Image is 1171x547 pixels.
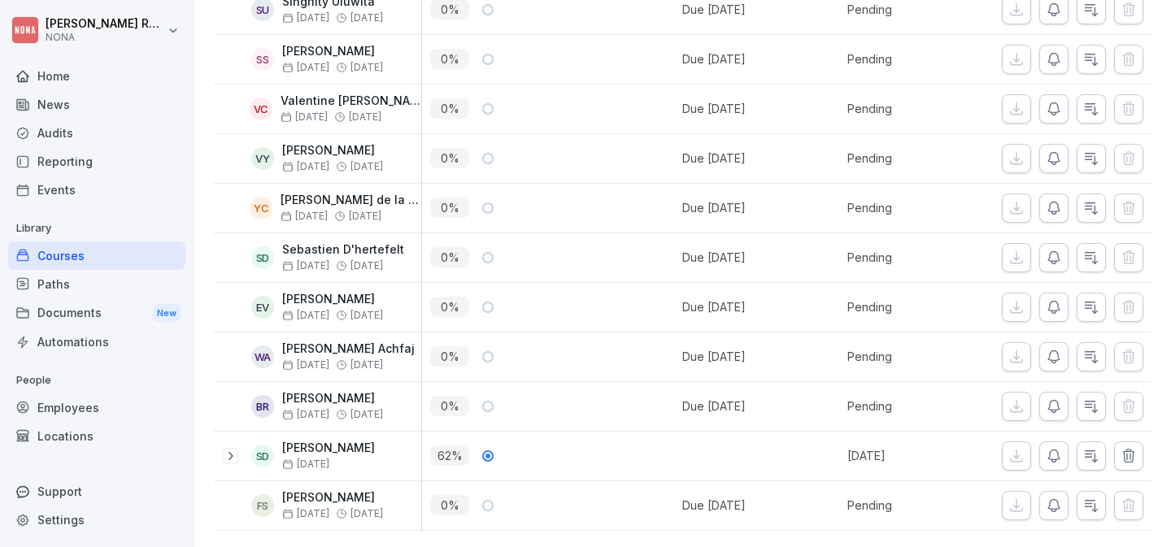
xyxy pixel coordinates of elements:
[350,409,383,420] span: [DATE]
[430,445,469,466] p: 62 %
[282,45,383,59] p: [PERSON_NAME]
[349,111,381,123] span: [DATE]
[251,296,274,319] div: EV
[8,176,185,204] a: Events
[847,150,969,167] p: Pending
[250,197,272,219] div: YC
[282,243,404,257] p: Sebastien D'hertefelt
[8,119,185,147] a: Audits
[8,422,185,450] a: Locations
[430,495,469,515] p: 0 %
[282,491,383,505] p: [PERSON_NAME]
[430,98,469,119] p: 0 %
[847,447,969,464] p: [DATE]
[350,508,383,519] span: [DATE]
[847,497,969,514] p: Pending
[8,367,185,393] p: People
[8,328,185,356] a: Automations
[430,148,469,168] p: 0 %
[281,193,421,207] p: [PERSON_NAME] de la Calle
[8,147,185,176] a: Reporting
[350,260,383,271] span: [DATE]
[682,348,746,365] div: Due [DATE]
[46,17,164,31] p: [PERSON_NAME] Rondeux
[46,32,164,43] p: NONA
[153,304,181,323] div: New
[282,161,329,172] span: [DATE]
[430,346,469,367] p: 0 %
[350,62,383,73] span: [DATE]
[847,348,969,365] p: Pending
[8,215,185,241] p: Library
[350,161,383,172] span: [DATE]
[350,310,383,321] span: [DATE]
[281,211,328,222] span: [DATE]
[251,395,274,418] div: BR
[847,100,969,117] p: Pending
[251,494,274,517] div: FS
[847,1,969,18] p: Pending
[281,111,328,123] span: [DATE]
[8,477,185,506] div: Support
[8,298,185,328] div: Documents
[282,458,329,470] span: [DATE]
[8,62,185,90] a: Home
[350,12,383,24] span: [DATE]
[281,94,421,108] p: Valentine [PERSON_NAME] [PERSON_NAME]
[847,50,969,67] p: Pending
[682,497,746,514] div: Due [DATE]
[282,359,329,371] span: [DATE]
[847,199,969,216] p: Pending
[251,48,274,71] div: SS
[847,298,969,315] p: Pending
[282,260,329,271] span: [DATE]
[282,12,329,24] span: [DATE]
[8,90,185,119] a: News
[282,508,329,519] span: [DATE]
[682,397,746,415] div: Due [DATE]
[350,359,383,371] span: [DATE]
[430,297,469,317] p: 0 %
[282,392,383,406] p: [PERSON_NAME]
[430,396,469,416] p: 0 %
[682,298,746,315] div: Due [DATE]
[430,247,469,267] p: 0 %
[8,241,185,270] a: Courses
[282,62,329,73] span: [DATE]
[251,345,274,368] div: WA
[282,310,329,321] span: [DATE]
[8,270,185,298] a: Paths
[847,249,969,266] p: Pending
[251,246,274,269] div: SD
[682,100,746,117] div: Due [DATE]
[8,298,185,328] a: DocumentsNew
[8,393,185,422] a: Employees
[251,147,274,170] div: VY
[282,409,329,420] span: [DATE]
[250,98,272,120] div: VC
[282,144,383,158] p: [PERSON_NAME]
[8,506,185,534] a: Settings
[430,198,469,218] p: 0 %
[682,1,746,18] div: Due [DATE]
[251,445,274,467] div: SD
[282,293,383,306] p: [PERSON_NAME]
[349,211,381,222] span: [DATE]
[682,249,746,266] div: Due [DATE]
[847,397,969,415] p: Pending
[430,49,469,69] p: 0 %
[682,150,746,167] div: Due [DATE]
[282,342,415,356] p: [PERSON_NAME] Achfaj
[282,441,375,455] p: [PERSON_NAME]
